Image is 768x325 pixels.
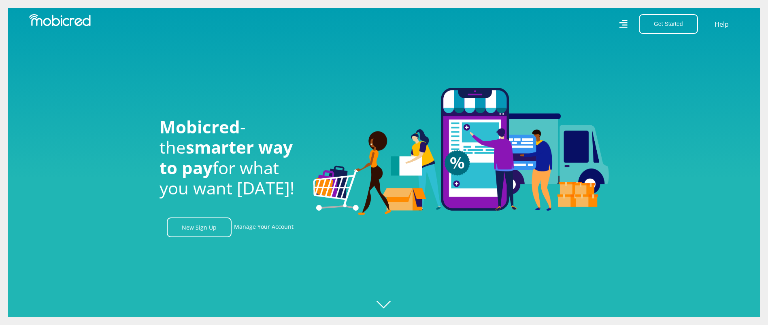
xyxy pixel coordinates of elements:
a: Help [714,19,729,30]
img: Mobicred [29,14,91,26]
img: Welcome to Mobicred [313,88,609,215]
a: Manage Your Account [234,217,294,237]
span: Mobicred [160,115,240,138]
button: Get Started [639,14,698,34]
a: New Sign Up [167,217,232,237]
span: smarter way to pay [160,135,293,179]
h1: - the for what you want [DATE]! [160,117,301,198]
